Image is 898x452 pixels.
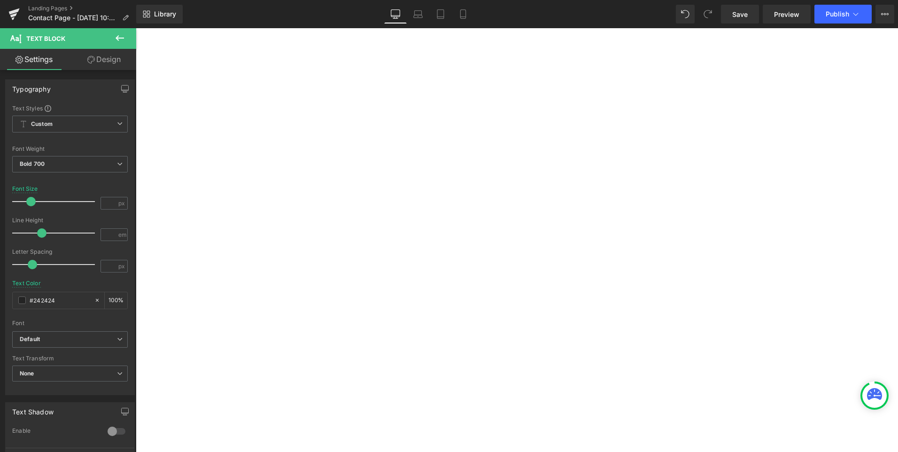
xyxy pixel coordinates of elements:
[12,427,98,437] div: Enable
[12,249,128,255] div: Letter Spacing
[28,5,136,12] a: Landing Pages
[12,146,128,152] div: Font Weight
[774,9,799,19] span: Preview
[698,5,717,23] button: Redo
[26,35,65,42] span: Text Block
[384,5,407,23] a: Desktop
[118,232,126,238] span: em
[407,5,429,23] a: Laptop
[763,5,811,23] a: Preview
[814,5,872,23] button: Publish
[12,355,128,362] div: Text Transform
[30,295,90,305] input: Color
[12,104,128,112] div: Text Styles
[105,292,127,309] div: %
[12,186,38,192] div: Font Size
[136,5,183,23] a: New Library
[31,120,53,128] b: Custom
[20,160,45,167] b: Bold 700
[875,5,894,23] button: More
[20,335,40,343] i: Default
[70,49,138,70] a: Design
[28,14,118,22] span: Contact Page - [DATE] 10:45:33
[429,5,452,23] a: Tablet
[154,10,176,18] span: Library
[12,320,128,327] div: Font
[676,5,695,23] button: Undo
[826,10,849,18] span: Publish
[12,280,41,287] div: Text Color
[12,403,54,416] div: Text Shadow
[452,5,474,23] a: Mobile
[12,80,51,93] div: Typography
[20,370,34,377] b: None
[118,200,126,206] span: px
[12,217,128,224] div: Line Height
[118,263,126,269] span: px
[732,9,748,19] span: Save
